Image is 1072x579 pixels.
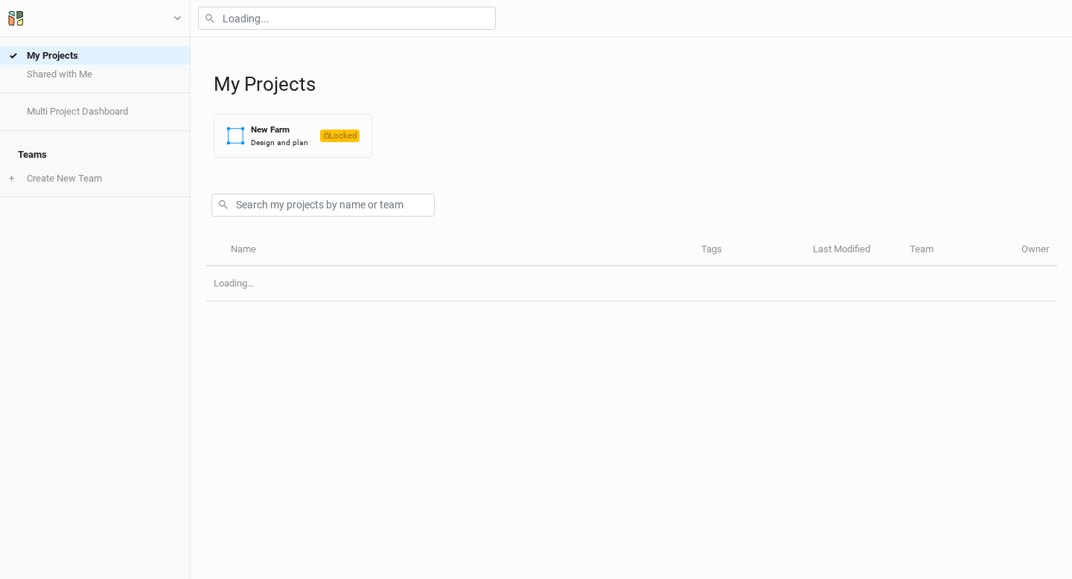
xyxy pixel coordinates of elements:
th: Team [902,234,1013,266]
th: Owner [1013,234,1057,266]
th: Last Modified [805,234,902,266]
span: Locked [320,129,360,142]
div: Design and plan [251,137,308,148]
h1: My Projects [214,73,1057,96]
h4: Teams [9,140,181,170]
td: Loading... [205,266,1057,301]
input: Loading... [198,7,496,30]
input: Search my projects by name or team [211,193,435,217]
th: Name [222,234,692,266]
span: + [9,173,14,185]
button: New FarmDesign and planLocked [214,114,372,158]
th: Tags [693,234,805,266]
div: New Farm [251,124,308,136]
